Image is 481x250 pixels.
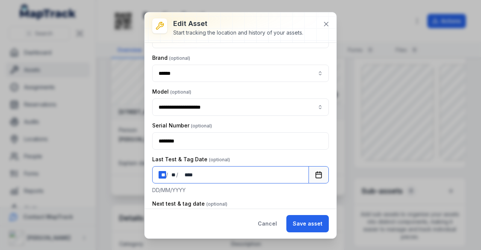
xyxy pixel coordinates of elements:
label: Brand [152,54,190,62]
label: Model [152,88,191,95]
button: Save asset [286,215,329,232]
button: Cancel [251,215,283,232]
div: day, [159,171,166,179]
div: month, [169,171,176,179]
h3: Edit asset [173,18,303,29]
label: Serial Number [152,122,212,129]
label: Last Test & Tag Date [152,156,230,163]
input: asset-edit:cf[95398f92-8612-421e-aded-2a99c5a8da30]-label [152,65,329,82]
div: / [166,171,169,179]
label: Next test & tag date [152,200,227,208]
div: Start tracking the location and history of your assets. [173,29,303,36]
p: DD/MM/YYYY [152,186,329,194]
div: / [176,171,179,179]
input: asset-edit:cf[ae11ba15-1579-4ecc-996c-910ebae4e155]-label [152,98,329,116]
button: Calendar [309,166,329,183]
div: year, [179,171,193,179]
